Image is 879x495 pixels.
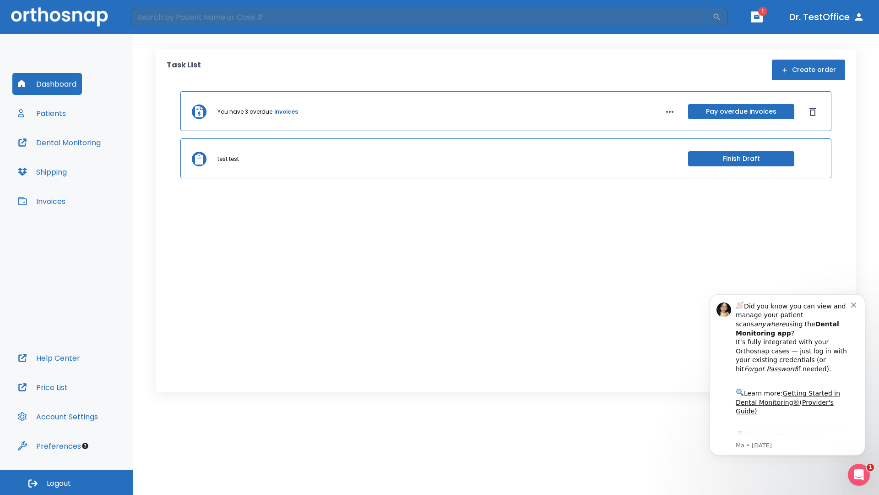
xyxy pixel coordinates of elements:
[688,104,794,119] button: Pay overdue invoices
[688,151,794,166] button: Finish Draft
[12,132,106,154] button: Dental Monitoring
[12,406,103,428] button: Account Settings
[217,108,272,116] p: You have 3 overdue
[11,7,108,26] img: Orthosnap
[696,280,879,470] iframe: Intercom notifications message
[12,73,82,95] button: Dashboard
[772,60,845,80] button: Create order
[274,108,298,116] a: invoices
[786,9,868,25] button: Dr. TestOffice
[40,161,155,169] p: Message from Ma, sent 2w ago
[867,464,874,471] span: 1
[81,442,89,450] div: Tooltip anchor
[40,149,155,196] div: Download the app: | ​ Let us know if you need help getting started!
[12,376,73,398] button: Price List
[167,60,201,80] p: Task List
[131,8,712,26] input: Search by Patient Name or Case #
[12,102,71,124] button: Patients
[12,347,86,369] button: Help Center
[805,104,820,119] button: Dismiss
[758,7,767,16] span: 1
[217,155,239,163] p: test test
[12,161,72,183] button: Shipping
[40,152,121,168] a: App Store
[47,478,71,489] span: Logout
[155,20,163,27] button: Dismiss notification
[12,435,87,457] button: Preferences
[848,464,870,486] iframe: Intercom live chat
[12,190,71,212] button: Invoices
